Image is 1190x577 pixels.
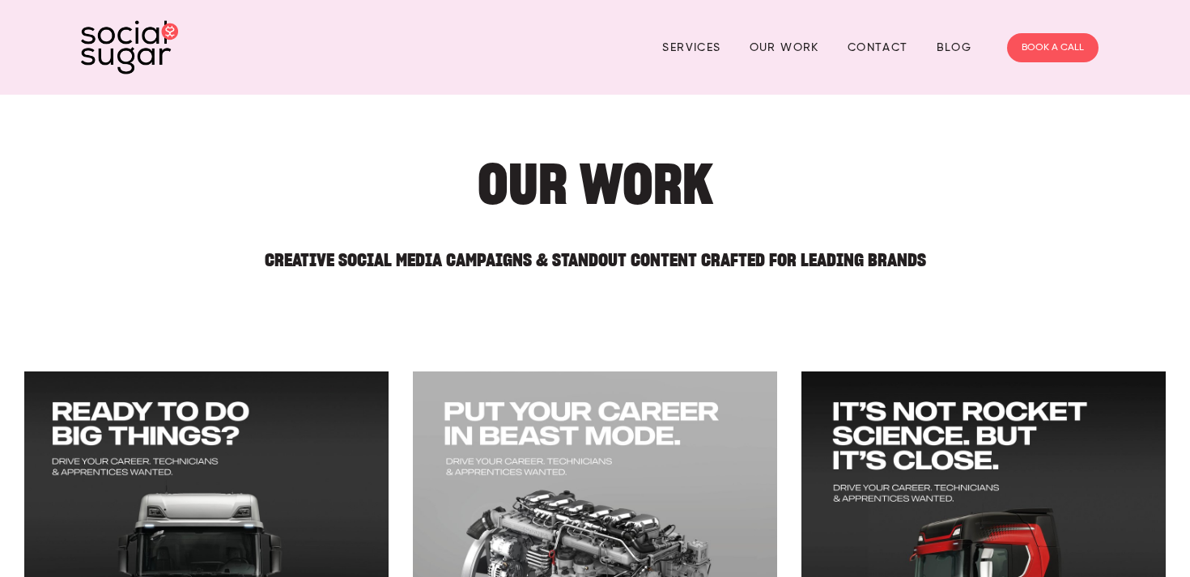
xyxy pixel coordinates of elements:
a: Blog [937,35,972,60]
a: Our Work [750,35,819,60]
h1: Our Work [151,159,1039,209]
img: SocialSugar [81,20,178,74]
a: Services [662,35,720,60]
a: BOOK A CALL [1007,33,1099,62]
a: Contact [848,35,908,60]
h2: Creative Social Media Campaigns & Standout Content Crafted for Leading Brands [151,236,1039,269]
